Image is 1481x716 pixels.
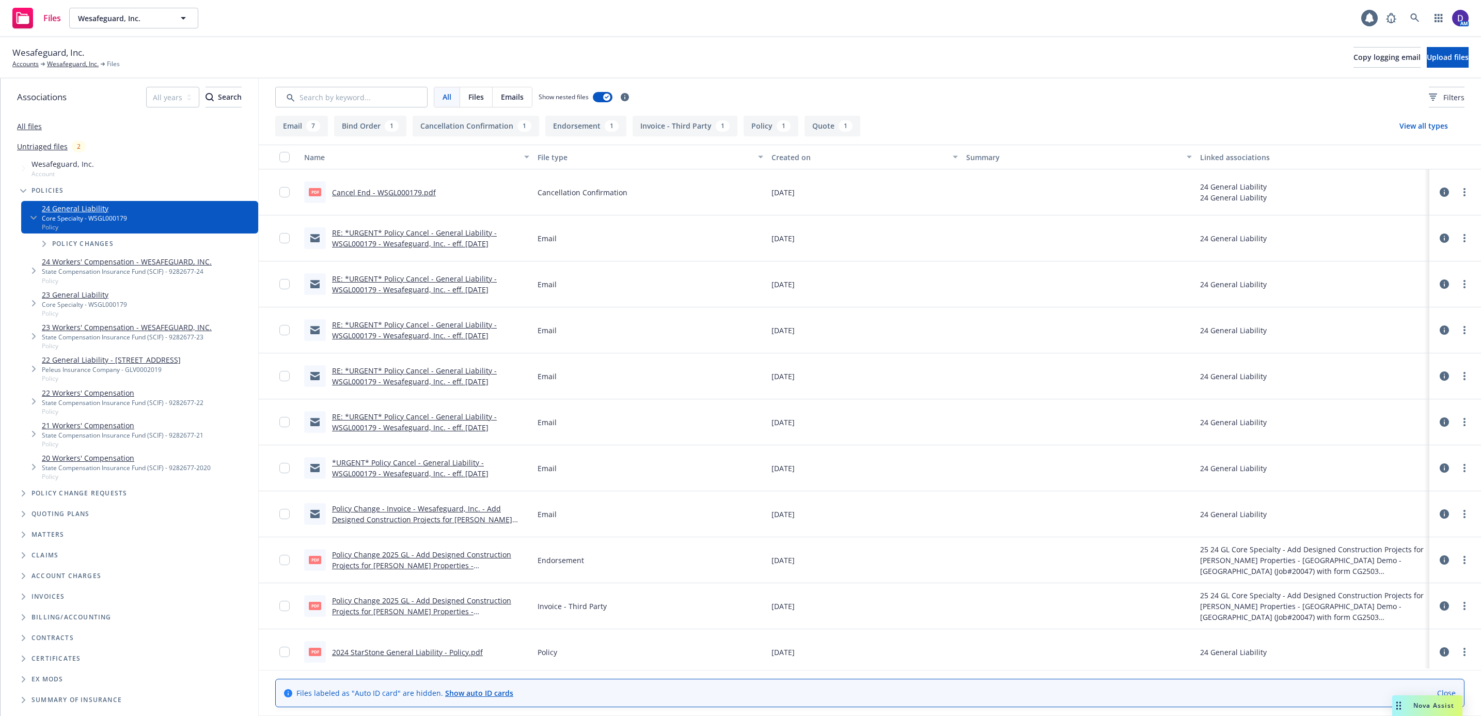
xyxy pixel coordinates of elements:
[1405,8,1425,28] a: Search
[767,145,962,169] button: Created on
[1458,554,1471,566] a: more
[538,371,557,382] span: Email
[443,91,451,102] span: All
[1200,279,1267,290] div: 24 General Liability
[771,417,795,428] span: [DATE]
[539,92,589,101] span: Show nested files
[31,169,94,178] span: Account
[31,635,74,641] span: Contracts
[42,203,127,214] a: 24 General Liability
[31,511,90,517] span: Quoting plans
[42,440,203,448] span: Policy
[1200,590,1425,622] div: 25 24 GL Core Specialty - Add Designed Construction Projects for [PERSON_NAME] Properties - [GEOG...
[771,371,795,382] span: [DATE]
[31,552,58,558] span: Claims
[42,453,211,463] a: 20 Workers' Compensation
[279,555,290,565] input: Toggle Row Selected
[1200,325,1267,336] div: 24 General Liability
[1427,52,1469,62] span: Upload files
[12,46,84,59] span: Wesafeguard, Inc.
[385,120,399,132] div: 1
[42,214,127,223] div: Core Specialty - WSGL000179
[538,601,607,612] span: Invoice - Third Party
[1427,47,1469,68] button: Upload files
[1437,688,1456,698] a: Close
[1458,508,1471,520] a: more
[304,152,518,163] div: Name
[42,256,212,267] a: 24 Workers' Compensation - WESAFEGUARD, INC.
[42,333,212,341] div: State Compensation Insurance Fund (SCIF) - 9282677-23
[771,509,795,520] span: [DATE]
[309,602,321,610] span: pdf
[332,228,497,248] a: RE: *URGENT* Policy Cancel - General Liability - WSGL000179 - Wesafeguard, Inc. - eff. [DATE]
[31,532,64,538] span: Matters
[1458,278,1471,290] a: more
[42,407,203,416] span: Policy
[31,614,112,620] span: Billing/Accounting
[31,490,127,496] span: Policy change requests
[1200,192,1267,203] div: 24 General Liability
[306,120,320,132] div: 7
[771,325,795,336] span: [DATE]
[332,596,511,638] a: Policy Change 2025 GL - Add Designed Construction Projects for [PERSON_NAME] Properties - [GEOGRA...
[275,87,428,107] input: Search by keyword...
[42,309,127,318] span: Policy
[332,188,436,197] a: Cancel End - WSGL000179.pdf
[1458,600,1471,612] a: more
[1429,87,1464,107] button: Filters
[1200,371,1267,382] div: 24 General Liability
[296,688,513,698] span: Files labeled as "Auto ID card" are hidden.
[42,322,212,333] a: 23 Workers' Compensation - WESAFEGUARD, INC.
[413,116,539,136] button: Cancellation Confirmation
[309,188,321,196] span: pdf
[332,366,497,386] a: RE: *URGENT* Policy Cancel - General Liability - WSGL000179 - Wesafeguard, Inc. - eff. [DATE]
[1200,647,1267,658] div: 24 General Liability
[1392,695,1462,716] button: Nova Assist
[31,594,65,600] span: Invoices
[42,276,212,285] span: Policy
[42,374,181,383] span: Policy
[309,556,321,564] span: pdf
[107,59,120,69] span: Files
[771,233,795,244] span: [DATE]
[42,431,203,440] div: State Compensation Insurance Fund (SCIF) - 9282677-21
[42,354,181,365] a: 22 General Liability - [STREET_ADDRESS]
[1458,324,1471,336] a: more
[716,120,730,132] div: 1
[538,555,584,566] span: Endorsement
[279,601,290,611] input: Toggle Row Selected
[771,152,947,163] div: Created on
[332,274,497,294] a: RE: *URGENT* Policy Cancel - General Liability - WSGL000179 - Wesafeguard, Inc. - eff. [DATE]
[1443,92,1464,103] span: Filters
[42,387,203,398] a: 22 Workers' Compensation
[771,279,795,290] span: [DATE]
[31,573,101,579] span: Account charges
[1413,701,1454,710] span: Nova Assist
[42,463,211,472] div: State Compensation Insurance Fund (SCIF) - 9282677-2020
[1200,181,1267,192] div: 24 General Liability
[279,647,290,657] input: Toggle Row Selected
[605,120,619,132] div: 1
[538,325,557,336] span: Email
[72,141,86,152] div: 2
[42,223,127,231] span: Policy
[538,647,557,658] span: Policy
[517,120,531,132] div: 1
[1392,695,1405,716] div: Drag to move
[468,91,484,102] span: Files
[1200,417,1267,428] div: 24 General Liability
[538,187,627,198] span: Cancellation Confirmation
[1200,463,1267,474] div: 24 General Liability
[8,4,65,33] a: Files
[332,320,497,340] a: RE: *URGENT* Policy Cancel - General Liability - WSGL000179 - Wesafeguard, Inc. - eff. [DATE]
[533,145,767,169] button: File type
[1383,116,1464,136] button: View all types
[42,420,203,431] a: 21 Workers' Compensation
[771,463,795,474] span: [DATE]
[279,152,290,162] input: Select all
[538,279,557,290] span: Email
[966,152,1180,163] div: Summary
[1353,47,1421,68] button: Copy logging email
[332,550,511,592] a: Policy Change 2025 GL - Add Designed Construction Projects for [PERSON_NAME] Properties - [GEOGRA...
[69,8,198,28] button: Wesafeguard, Inc.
